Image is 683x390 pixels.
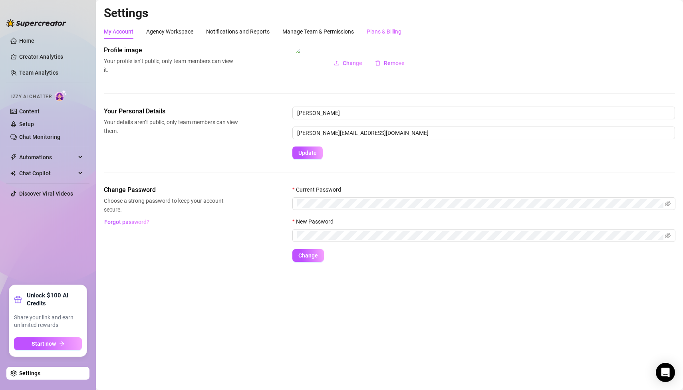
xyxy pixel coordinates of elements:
[11,93,52,101] span: Izzy AI Chatter
[292,107,675,119] input: Enter name
[104,118,238,135] span: Your details aren’t public, only team members can view them.
[104,216,149,228] button: Forgot password?
[293,46,327,80] img: profilePics%2FVXlhDiRRwyQCz4GePjWmB7mpoFF3.jpeg
[27,291,82,307] strong: Unlock $100 AI Credits
[297,231,663,240] input: New Password
[32,341,56,347] span: Start now
[298,150,317,156] span: Update
[206,27,270,36] div: Notifications and Reports
[292,127,675,139] input: Enter new email
[384,60,405,66] span: Remove
[292,185,346,194] label: Current Password
[19,190,73,197] a: Discover Viral Videos
[104,107,238,116] span: Your Personal Details
[375,60,381,66] span: delete
[19,108,40,115] a: Content
[104,219,149,225] span: Forgot password?
[19,50,83,63] a: Creator Analytics
[334,60,340,66] span: upload
[14,337,82,350] button: Start nowarrow-right
[282,27,354,36] div: Manage Team & Permissions
[104,46,238,55] span: Profile image
[104,196,238,214] span: Choose a strong password to keep your account secure.
[19,151,76,164] span: Automations
[297,199,663,208] input: Current Password
[19,38,34,44] a: Home
[104,57,238,74] span: Your profile isn’t public, only team members can view it.
[292,217,339,226] label: New Password
[19,370,40,376] a: Settings
[104,27,133,36] div: My Account
[19,134,60,140] a: Chat Monitoring
[343,60,362,66] span: Change
[369,57,411,69] button: Remove
[55,90,67,101] img: AI Chatter
[328,57,369,69] button: Change
[104,185,238,195] span: Change Password
[6,19,66,27] img: logo-BBDzfeDw.svg
[19,121,34,127] a: Setup
[367,27,401,36] div: Plans & Billing
[656,363,675,382] div: Open Intercom Messenger
[19,167,76,180] span: Chat Copilot
[298,252,318,259] span: Change
[14,314,82,329] span: Share your link and earn unlimited rewards
[146,27,193,36] div: Agency Workspace
[14,295,22,303] span: gift
[292,146,323,159] button: Update
[10,154,17,160] span: thunderbolt
[665,201,671,206] span: eye-invisible
[292,249,324,262] button: Change
[19,69,58,76] a: Team Analytics
[665,233,671,238] span: eye-invisible
[59,341,65,346] span: arrow-right
[104,6,675,21] h2: Settings
[10,170,16,176] img: Chat Copilot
